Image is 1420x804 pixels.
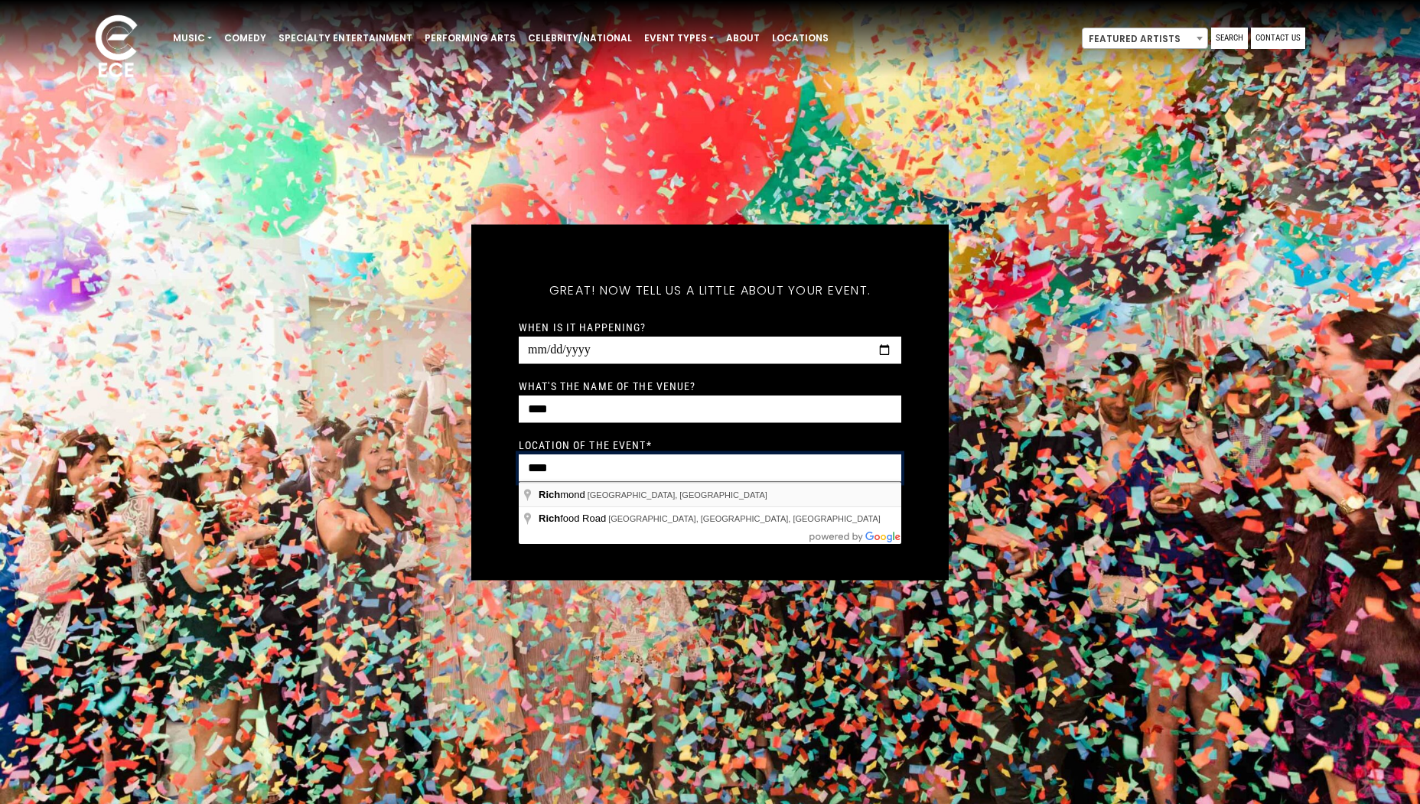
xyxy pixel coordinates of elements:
a: Event Types [638,25,720,51]
span: [GEOGRAPHIC_DATA], [GEOGRAPHIC_DATA], [GEOGRAPHIC_DATA] [608,514,881,523]
a: Celebrity/National [522,25,638,51]
a: Locations [766,25,835,51]
a: Music [167,25,218,51]
label: Location of the event [519,438,652,451]
a: About [720,25,766,51]
a: Specialty Entertainment [272,25,419,51]
span: [GEOGRAPHIC_DATA], [GEOGRAPHIC_DATA] [588,490,767,500]
img: ece_new_logo_whitev2-1.png [78,11,155,85]
h5: Great! Now tell us a little about your event. [519,262,901,317]
a: Performing Arts [419,25,522,51]
a: Search [1211,28,1248,49]
span: Featured Artists [1083,28,1207,50]
span: mond [539,489,588,500]
span: Featured Artists [1082,28,1208,49]
label: When is it happening? [519,320,646,334]
a: Comedy [218,25,272,51]
label: What's the name of the venue? [519,379,695,392]
a: Contact Us [1251,28,1305,49]
span: Rich [539,513,560,524]
span: Rich [539,489,560,500]
span: food Road [539,513,608,524]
